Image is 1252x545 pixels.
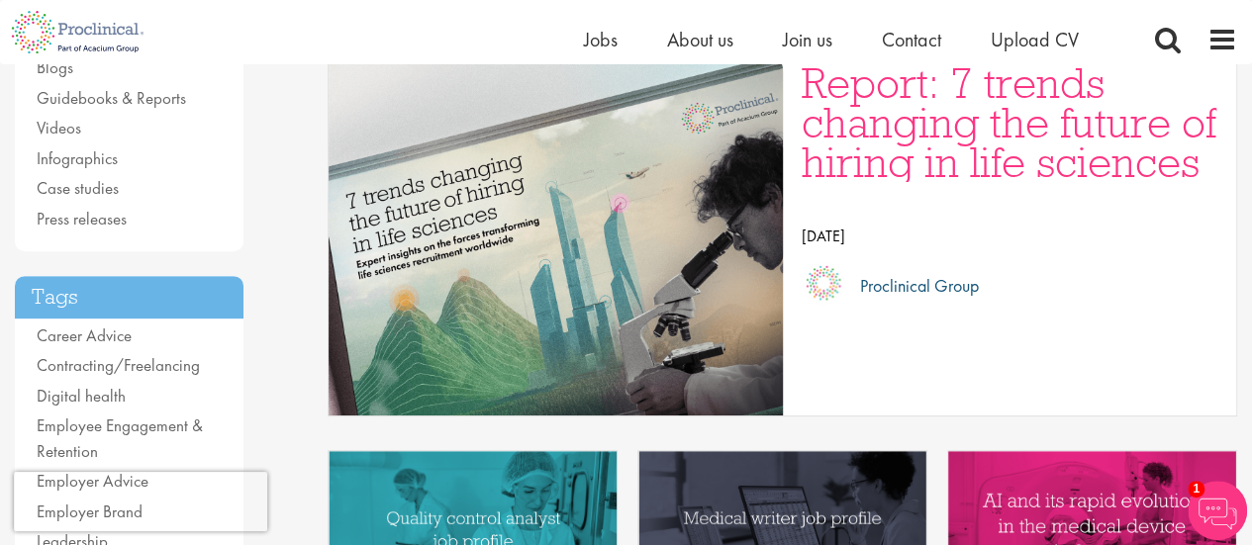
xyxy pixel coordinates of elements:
span: 1 [1188,481,1204,498]
a: Press releases [37,208,127,229]
img: Proclinical: Life sciences hiring trends report 2025 [225,44,886,415]
a: Upload CV [991,27,1079,52]
a: Report: 7 trends changing the future of hiring in life sciences [802,63,1216,182]
img: Proclinical Group [802,261,845,305]
a: Guidebooks & Reports [37,87,186,109]
a: Employer Advice [37,470,148,492]
a: Join us [783,27,832,52]
a: Employee Engagement & Retention [37,414,203,462]
a: Proclinical Group Proclinical Group [802,261,1216,311]
a: Videos [37,117,81,138]
a: Contracting/Freelancing [37,354,200,376]
a: Digital health [37,385,126,407]
h3: Tags [15,276,243,318]
a: Link to a post [329,44,782,415]
a: Case studies [37,177,119,199]
a: About us [667,27,733,52]
p: Proclinical Group [845,271,979,301]
a: Jobs [584,27,618,52]
p: [DATE] [802,222,1216,251]
a: Contact [882,27,941,52]
iframe: reCAPTCHA [14,472,267,531]
img: Chatbot [1188,481,1247,540]
a: Blogs [37,56,73,78]
a: Infographics [37,147,118,169]
a: Career Advice [37,324,132,346]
